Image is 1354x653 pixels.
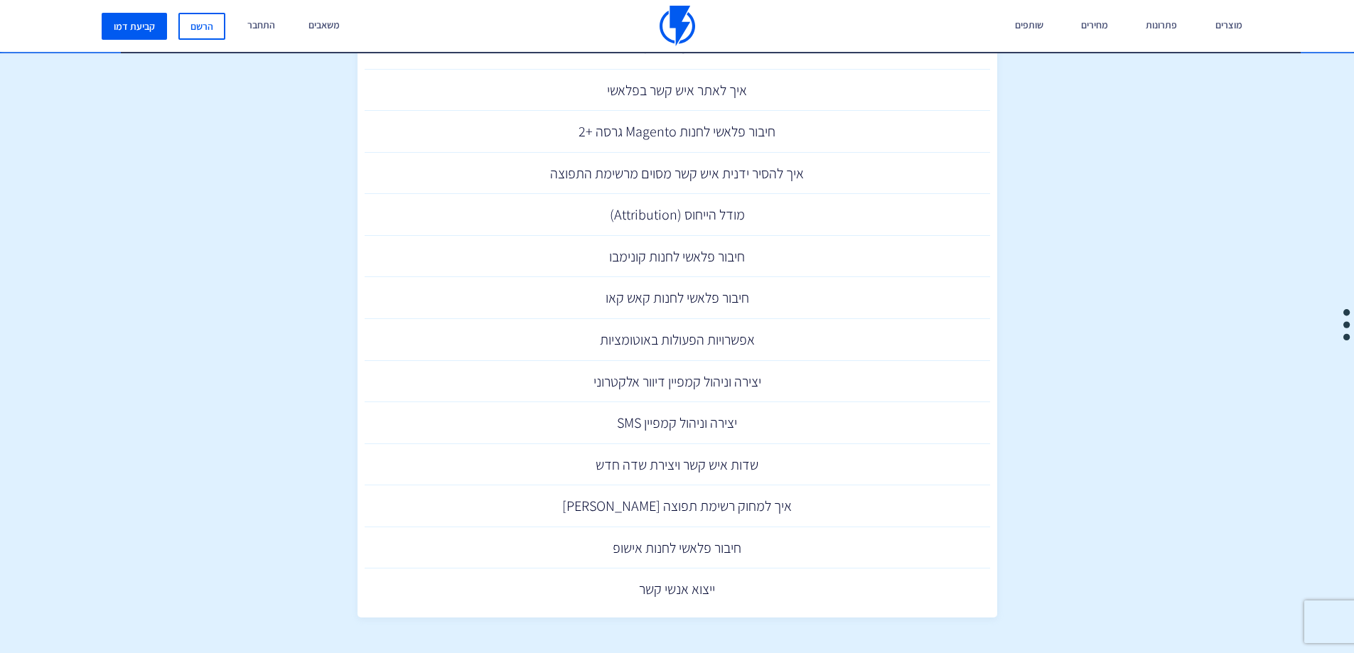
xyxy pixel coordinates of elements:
[365,70,990,112] a: איך לאתר איש קשר בפלאשי
[365,361,990,403] a: יצירה וניהול קמפיין דיוור אלקטרוני
[365,236,990,278] a: חיבור פלאשי לחנות קונימבו
[365,444,990,486] a: שדות איש קשר ויצירת שדה חדש
[365,277,990,319] a: חיבור פלאשי לחנות קאש קאו
[178,13,225,40] a: הרשם
[365,319,990,361] a: אפשרויות הפעולות באוטומציות
[102,13,167,40] a: קביעת דמו
[365,485,990,527] a: איך למחוק רשימת תפוצה [PERSON_NAME]
[365,153,990,195] a: איך להסיר ידנית איש קשר מסוים מרשימת התפוצה
[365,402,990,444] a: יצירה וניהול קמפיין SMS
[365,527,990,569] a: חיבור פלאשי לחנות אישופ
[365,568,990,610] a: ייצוא אנשי קשר
[365,194,990,236] a: מודל הייחוס (Attribution)
[365,111,990,153] a: חיבור פלאשי לחנות Magento גרסה +2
